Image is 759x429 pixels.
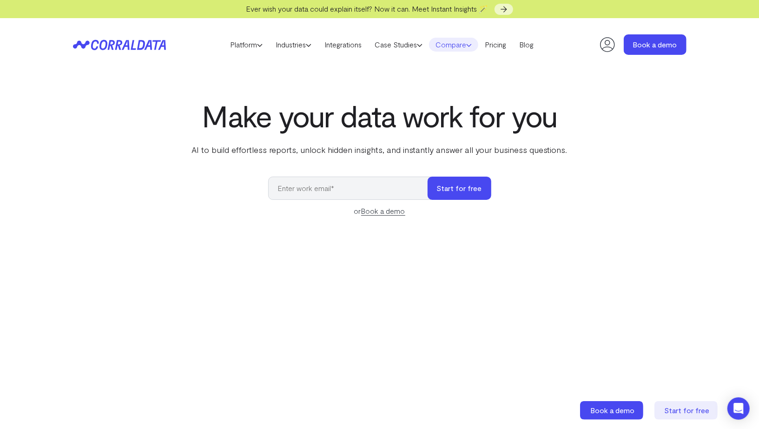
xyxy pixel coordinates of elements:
[478,38,513,52] a: Pricing
[665,406,710,415] span: Start for free
[224,38,269,52] a: Platform
[268,177,437,200] input: Enter work email*
[429,38,478,52] a: Compare
[727,397,750,420] div: Open Intercom Messenger
[361,206,405,216] a: Book a demo
[190,144,569,156] p: AI to build effortless reports, unlock hidden insights, and instantly answer all your business qu...
[190,99,569,132] h1: Make your data work for you
[654,401,719,420] a: Start for free
[269,38,318,52] a: Industries
[580,401,645,420] a: Book a demo
[624,34,686,55] a: Book a demo
[368,38,429,52] a: Case Studies
[318,38,368,52] a: Integrations
[591,406,635,415] span: Book a demo
[513,38,540,52] a: Blog
[246,4,488,13] span: Ever wish your data could explain itself? Now it can. Meet Instant Insights 🪄
[428,177,491,200] button: Start for free
[268,205,491,217] div: or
